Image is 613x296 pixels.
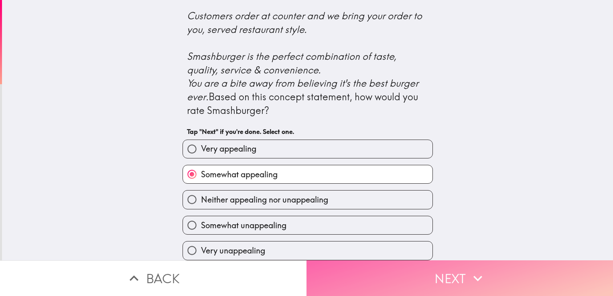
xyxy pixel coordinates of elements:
[201,220,286,231] span: Somewhat unappealing
[183,140,432,158] button: Very appealing
[306,260,613,296] button: Next
[183,216,432,234] button: Somewhat unappealing
[201,194,328,205] span: Neither appealing nor unappealing
[183,191,432,209] button: Neither appealing nor unappealing
[187,127,428,136] h6: Tap "Next" if you're done. Select one.
[201,143,256,154] span: Very appealing
[183,165,432,183] button: Somewhat appealing
[201,245,265,256] span: Very unappealing
[183,241,432,260] button: Very unappealing
[201,169,278,180] span: Somewhat appealing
